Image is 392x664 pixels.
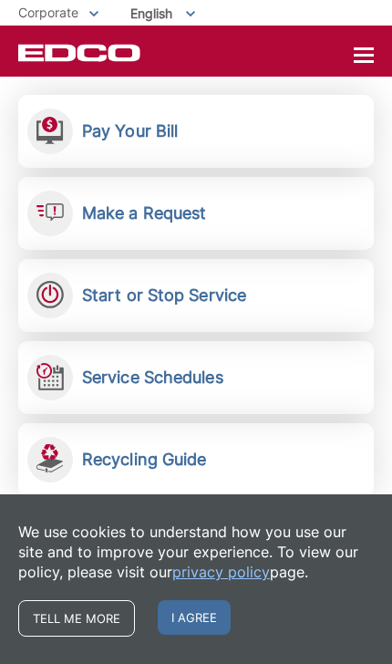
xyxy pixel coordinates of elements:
a: Recycling Guide [18,423,374,496]
a: Make a Request [18,177,374,250]
a: Service Schedules [18,341,374,414]
span: Corporate [18,5,78,20]
a: EDCD logo. Return to the homepage. [18,44,140,62]
a: Tell me more [18,600,135,637]
h2: Pay Your Bill [82,121,178,141]
p: We use cookies to understand how you use our site and to improve your experience. To view our pol... [18,522,374,582]
h2: Start or Stop Service [82,285,246,306]
h2: Make a Request [82,203,206,223]
h2: Service Schedules [82,368,223,388]
a: Pay Your Bill [18,95,374,168]
a: privacy policy [172,562,270,582]
h2: Recycling Guide [82,450,207,470]
span: I agree [158,600,231,635]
